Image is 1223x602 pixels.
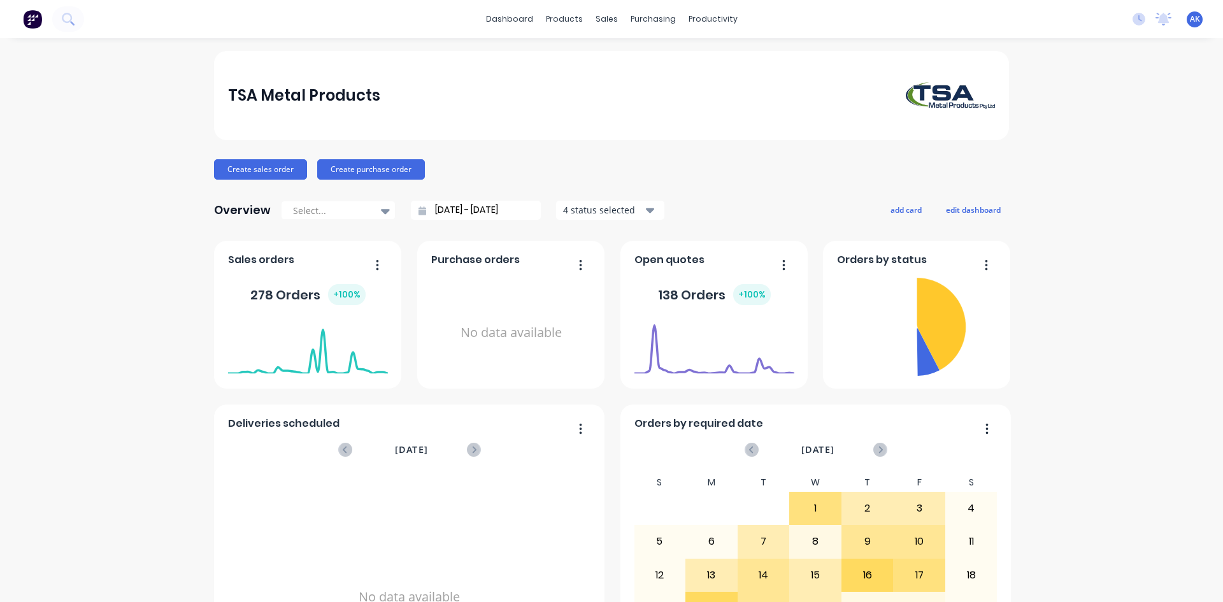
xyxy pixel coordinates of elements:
[556,201,664,220] button: 4 status selected
[634,559,685,591] div: 12
[882,201,930,218] button: add card
[842,526,893,557] div: 9
[685,473,738,492] div: M
[842,559,893,591] div: 16
[540,10,589,29] div: products
[801,443,834,457] span: [DATE]
[733,284,771,305] div: + 100 %
[658,284,771,305] div: 138 Orders
[738,559,789,591] div: 14
[328,284,366,305] div: + 100 %
[906,82,995,109] img: TSA Metal Products
[431,273,591,393] div: No data available
[634,416,763,431] span: Orders by required date
[946,559,997,591] div: 18
[738,526,789,557] div: 7
[214,159,307,180] button: Create sales order
[228,252,294,268] span: Sales orders
[589,10,624,29] div: sales
[894,526,945,557] div: 10
[738,473,790,492] div: T
[938,201,1009,218] button: edit dashboard
[228,83,380,108] div: TSA Metal Products
[228,416,340,431] span: Deliveries scheduled
[842,492,893,524] div: 2
[634,252,704,268] span: Open quotes
[837,252,927,268] span: Orders by status
[894,559,945,591] div: 17
[480,10,540,29] a: dashboard
[682,10,744,29] div: productivity
[946,526,997,557] div: 11
[790,559,841,591] div: 15
[790,526,841,557] div: 8
[634,526,685,557] div: 5
[841,473,894,492] div: T
[214,197,271,223] div: Overview
[1190,13,1200,25] span: AK
[789,473,841,492] div: W
[686,526,737,557] div: 6
[395,443,428,457] span: [DATE]
[23,10,42,29] img: Factory
[634,473,686,492] div: S
[563,203,643,217] div: 4 status selected
[250,284,366,305] div: 278 Orders
[945,473,998,492] div: S
[431,252,520,268] span: Purchase orders
[894,492,945,524] div: 3
[317,159,425,180] button: Create purchase order
[893,473,945,492] div: F
[946,492,997,524] div: 4
[790,492,841,524] div: 1
[624,10,682,29] div: purchasing
[686,559,737,591] div: 13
